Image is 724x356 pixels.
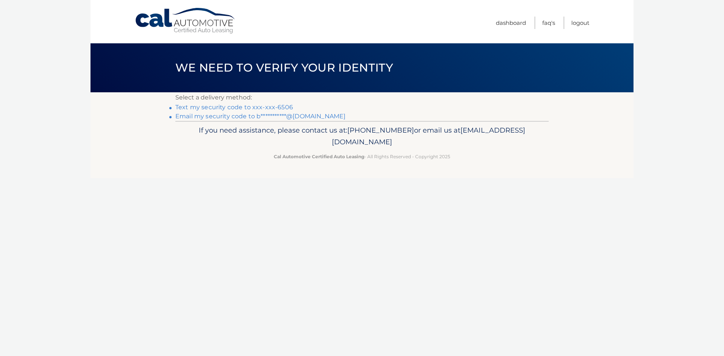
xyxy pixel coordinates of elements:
[135,8,236,34] a: Cal Automotive
[347,126,414,134] span: [PHONE_NUMBER]
[542,17,555,29] a: FAQ's
[175,104,293,111] a: Text my security code to xxx-xxx-6506
[175,61,393,75] span: We need to verify your identity
[180,153,544,160] p: - All Rights Reserved - Copyright 2025
[180,124,544,148] p: If you need assistance, please contact us at: or email us at
[175,92,549,103] p: Select a delivery method:
[274,154,364,159] strong: Cal Automotive Certified Auto Leasing
[496,17,526,29] a: Dashboard
[571,17,589,29] a: Logout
